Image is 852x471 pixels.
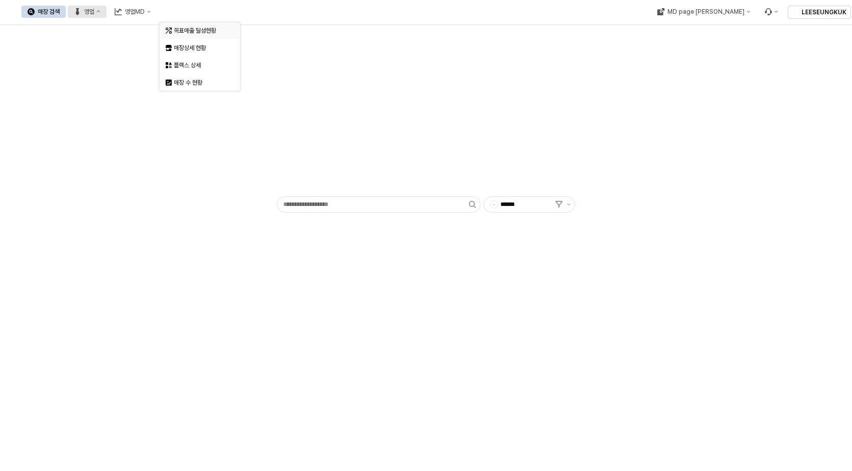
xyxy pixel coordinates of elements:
div: 영업MD [125,8,145,15]
button: 제안 사항 표시 [563,197,575,212]
div: 플렉스 상세 [174,61,228,69]
p: LEESEUNGKUK [802,8,846,16]
div: 매장상세 현황 [174,44,228,52]
button: MD page [PERSON_NAME] [651,6,756,18]
span: - [491,201,498,208]
div: MD page [PERSON_NAME] [667,8,744,15]
div: Select an option [159,22,240,91]
button: 영업MD [109,6,157,18]
button: 영업 [68,6,107,18]
div: 매장 검색 [38,8,60,15]
div: 매장 수 현황 [174,78,228,87]
button: LEESEUNGKUK [788,6,851,19]
div: Menu item 6 [758,6,784,18]
button: 매장 검색 [21,6,66,18]
div: MD page 이동 [651,6,756,18]
div: 영업 [84,8,94,15]
div: 목표매출 달성현황 [174,27,228,35]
